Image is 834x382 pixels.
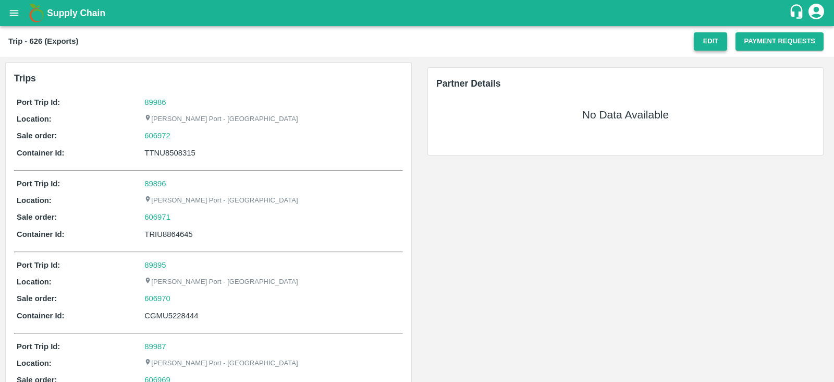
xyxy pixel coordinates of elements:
p: [PERSON_NAME] Port - [GEOGRAPHIC_DATA] [144,277,298,287]
b: Trip - 626 (Exports) [8,37,78,45]
p: [PERSON_NAME] Port - [GEOGRAPHIC_DATA] [144,359,298,368]
b: Sale order: [17,132,57,140]
a: 89986 [144,98,166,106]
a: 89896 [144,180,166,188]
b: Trips [14,73,36,83]
b: Location: [17,278,52,286]
div: account of current user [807,2,826,24]
b: Port Trip Id: [17,98,60,106]
div: TRIU8864645 [144,229,400,240]
b: Location: [17,196,52,205]
span: Partner Details [436,78,501,89]
div: TTNU8508315 [144,147,400,159]
b: Sale order: [17,294,57,303]
button: Edit [694,32,727,51]
div: CGMU5228444 [144,310,400,321]
b: Supply Chain [47,8,105,18]
a: 89895 [144,261,166,269]
b: Sale order: [17,213,57,221]
button: open drawer [2,1,26,25]
b: Port Trip Id: [17,180,60,188]
b: Container Id: [17,230,65,238]
b: Location: [17,359,52,367]
img: logo [26,3,47,23]
div: customer-support [789,4,807,22]
b: Port Trip Id: [17,261,60,269]
b: Container Id: [17,312,65,320]
a: 606972 [144,130,170,141]
p: [PERSON_NAME] Port - [GEOGRAPHIC_DATA] [144,196,298,206]
a: 89987 [144,342,166,351]
h5: No Data Available [582,108,669,122]
b: Port Trip Id: [17,342,60,351]
b: Location: [17,115,52,123]
button: Payment Requests [735,32,824,51]
p: [PERSON_NAME] Port - [GEOGRAPHIC_DATA] [144,114,298,124]
a: 606970 [144,293,170,304]
b: Container Id: [17,149,65,157]
a: Supply Chain [47,6,789,20]
a: 606971 [144,211,170,223]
